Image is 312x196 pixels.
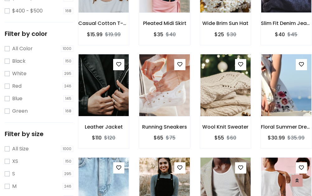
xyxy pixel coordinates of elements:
h6: $110 [92,135,102,141]
del: $60 [227,134,236,141]
h6: $30.99 [268,135,285,141]
del: $45 [287,31,297,38]
del: $40 [166,31,176,38]
del: $75 [166,134,175,141]
label: Black [12,57,26,65]
h6: Running Sneakers [139,124,190,130]
label: Blue [12,95,22,102]
del: $120 [104,134,115,141]
h5: Filter by color [5,30,73,37]
label: XS [12,158,18,165]
del: $19.99 [105,31,121,38]
h6: Leather Jacket [78,124,129,130]
label: Green [12,107,28,115]
span: 168 [64,108,74,114]
span: 1000 [61,146,74,152]
h5: Filter by size [5,130,73,138]
h6: Floral Summer Dress [261,124,312,130]
del: $35.99 [287,134,305,141]
del: $30 [227,31,236,38]
h6: Pleated Midi Skirt [139,20,190,26]
h6: $65 [154,135,163,141]
span: 1000 [61,46,74,52]
label: All Size [12,145,29,153]
span: 295 [63,171,74,177]
h6: $25 [214,32,224,37]
h6: Wide Brim Sun Hat [200,20,251,26]
h6: Casual Cotton T-Shirt [78,20,129,26]
h6: $35 [154,32,163,37]
h6: Slim Fit Denim Jeans [261,20,312,26]
span: 150 [64,158,74,164]
h6: $55 [214,135,224,141]
h6: $15.99 [87,32,103,37]
span: 150 [64,58,74,64]
span: 246 [63,83,74,89]
label: $400 - $500 [12,7,43,15]
span: 168 [64,8,74,14]
label: White [12,70,26,77]
label: M [12,183,17,190]
label: All Color [12,45,33,52]
h6: $40 [275,32,285,37]
label: Red [12,82,22,90]
span: 295 [63,71,74,77]
label: S [12,170,15,178]
h6: Wool Knit Sweater [200,124,251,130]
span: 246 [63,183,74,189]
span: 145 [64,96,74,102]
